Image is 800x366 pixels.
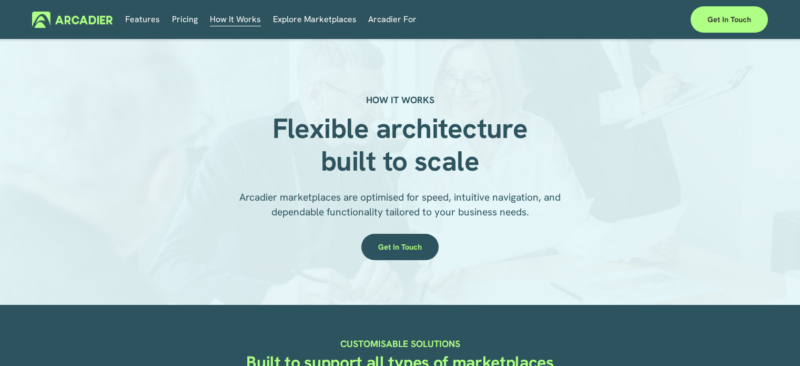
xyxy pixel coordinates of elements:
[125,12,160,28] a: Features
[239,191,563,219] span: Arcadier marketplaces are optimised for speed, intuitive navigation, and dependable functionality...
[361,234,439,260] a: Get in touch
[210,12,261,28] a: folder dropdown
[368,12,417,28] a: folder dropdown
[340,338,460,350] strong: CUSTOMISABLE SOLUTIONS
[273,12,357,28] a: Explore Marketplaces
[272,110,535,179] strong: Flexible architecture built to scale
[172,12,198,28] a: Pricing
[366,94,434,106] strong: HOW IT WORKS
[210,12,261,27] span: How It Works
[691,6,768,33] a: Get in touch
[32,12,113,28] img: Arcadier
[368,12,417,27] span: Arcadier For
